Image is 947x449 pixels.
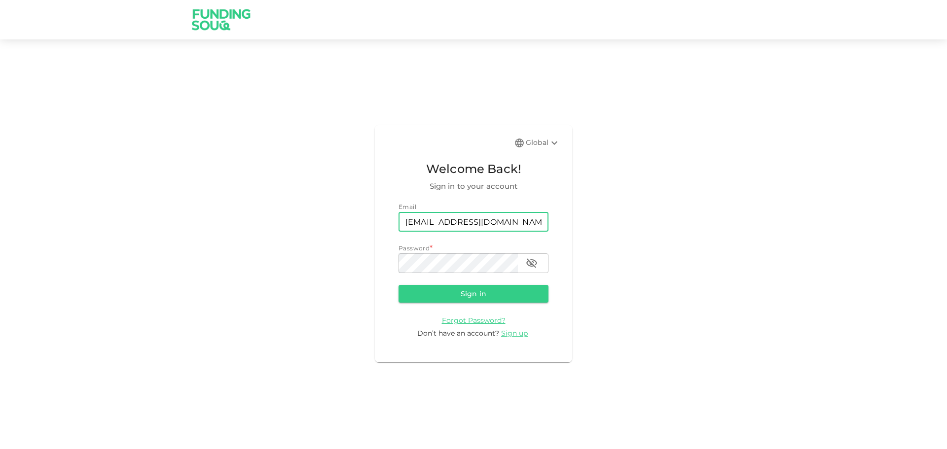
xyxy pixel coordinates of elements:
[417,329,499,338] span: Don’t have an account?
[501,329,528,338] span: Sign up
[399,253,518,273] input: password
[399,244,430,252] span: Password
[399,160,548,178] span: Welcome Back!
[526,137,560,149] div: Global
[399,285,548,303] button: Sign in
[442,315,506,325] a: Forgot Password?
[399,212,548,232] input: email
[399,203,416,210] span: Email
[399,180,548,192] span: Sign in to your account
